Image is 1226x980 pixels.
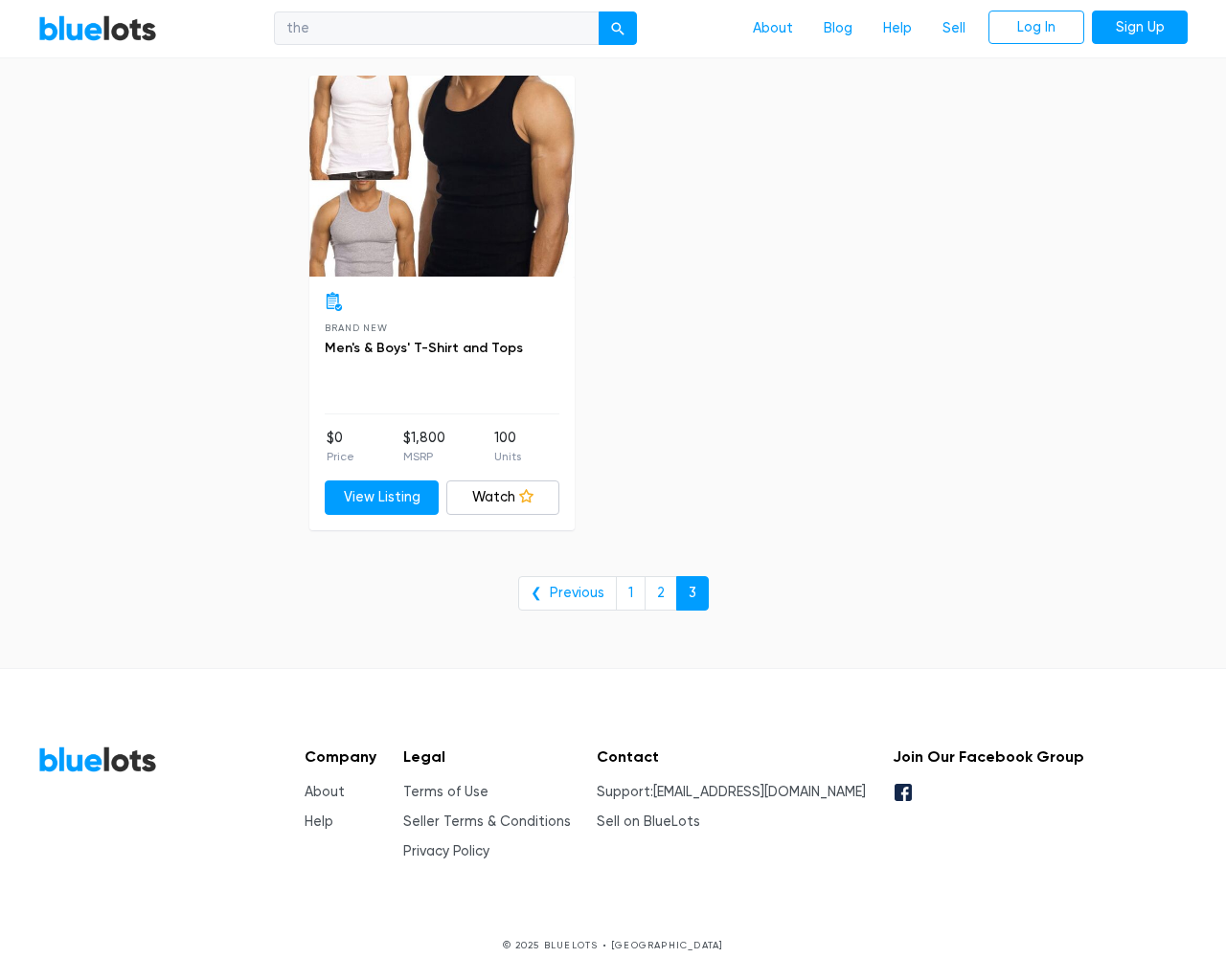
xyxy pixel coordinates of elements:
a: Help [868,11,927,47]
h5: Contact [597,747,866,766]
a: Sign Up [1092,11,1188,45]
a: 3 [676,576,709,611]
li: $0 [327,428,354,466]
a: Sell [927,11,981,47]
a: [EMAIL_ADDRESS][DOMAIN_NAME] [653,784,866,800]
p: © 2025 BLUELOTS • [GEOGRAPHIC_DATA] [38,938,1188,952]
a: Seller Terms & Conditions [403,813,571,830]
li: $1,800 [403,428,445,466]
input: Search for inventory [274,11,600,46]
p: MSRP [403,448,445,465]
h5: Join Our Facebook Group [893,747,1084,766]
span: Brand New [325,323,387,333]
a: View Listing [325,480,439,515]
a: ❮ Previous [518,576,617,611]
li: 100 [494,428,521,466]
p: Price [327,448,354,465]
a: About [305,784,345,800]
h5: Legal [403,747,571,766]
a: Watch [446,480,560,515]
a: Privacy Policy [403,843,489,859]
a: Terms of Use [403,784,488,800]
a: 2 [645,576,677,611]
h5: Company [305,747,376,766]
p: Units [494,448,521,465]
a: BlueLots [38,14,157,42]
a: Help [305,813,333,830]
a: Blog [808,11,868,47]
a: Men's & Boys' T-Shirt and Tops [325,340,523,356]
a: 1 [616,576,646,611]
li: Support: [597,782,866,803]
a: Log In [988,11,1084,45]
a: BlueLots [38,746,157,773]
a: About [738,11,808,47]
a: Sell on BlueLots [597,813,700,830]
